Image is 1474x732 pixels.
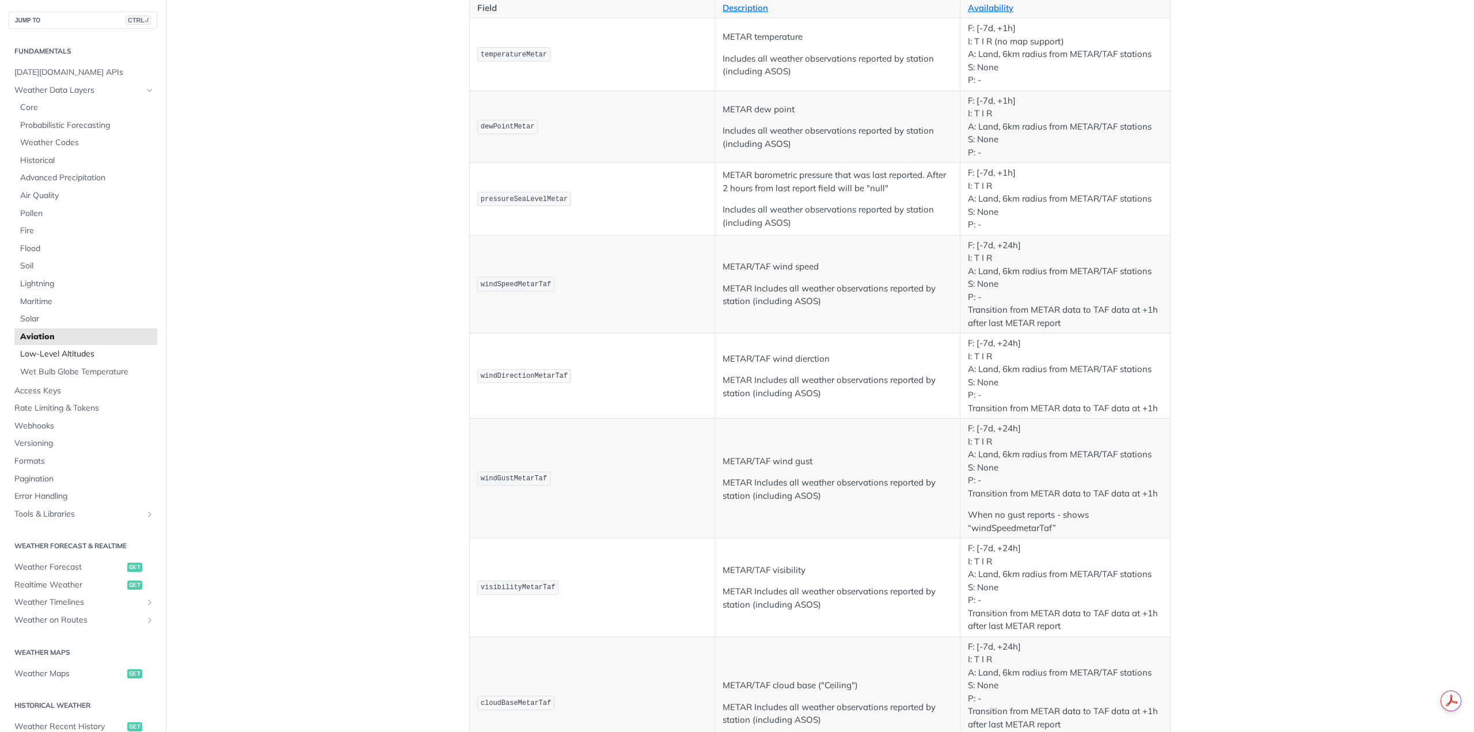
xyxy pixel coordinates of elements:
a: Core [14,99,157,116]
p: METAR temperature [723,31,952,44]
span: Error Handling [14,491,154,502]
span: Soil [20,260,154,272]
a: Weather Mapsget [9,665,157,682]
span: Tools & Libraries [14,509,142,520]
p: When no gust reports - shows “windSpeedmetarTaf” [968,509,1163,534]
p: F: [-7d, +24h] I: T I R A: Land, 6km radius from METAR/TAF stations S: None P: - Transition from ... [968,337,1163,415]
span: temperatureMetar [481,51,547,59]
p: F: [-7d, +24h] I: T I R A: Land, 6km radius from METAR/TAF stations S: None P: - Transition from ... [968,542,1163,633]
a: Low-Level Altitudes [14,346,157,363]
span: Rate Limiting & Tokens [14,403,154,414]
a: Weather on RoutesShow subpages for Weather on Routes [9,612,157,629]
span: Core [20,102,154,113]
p: METAR Includes all weather observations reported by station (including ASOS) [723,374,952,400]
span: Access Keys [14,385,154,397]
span: pressureSeaLevelMetar [481,195,568,203]
a: Air Quality [14,187,157,204]
a: Fire [14,222,157,240]
a: Error Handling [9,488,157,505]
a: Soil [14,257,157,275]
p: F: [-7d, +1h] I: T I R A: Land, 6km radius from METAR/TAF stations S: None P: - [968,166,1163,232]
p: METAR/TAF wind speed [723,260,952,274]
a: Access Keys [9,382,157,400]
h2: Historical Weather [9,700,157,711]
span: get [127,581,142,590]
a: Tools & LibrariesShow subpages for Tools & Libraries [9,506,157,523]
a: Wet Bulb Globe Temperature [14,363,157,381]
a: Flood [14,240,157,257]
p: F: [-7d, +24h] I: T I R A: Land, 6km radius from METAR/TAF stations S: None P: - Transition from ... [968,422,1163,500]
span: Pagination [14,473,154,485]
a: Realtime Weatherget [9,577,157,594]
span: Formats [14,456,154,467]
a: Historical [14,152,157,169]
a: Weather TimelinesShow subpages for Weather Timelines [9,594,157,611]
span: Versioning [14,438,154,449]
span: Advanced Precipitation [20,172,154,184]
span: windDirectionMetarTaf [481,372,568,380]
span: Weather Codes [20,137,154,149]
p: METAR/TAF visibility [723,564,952,577]
span: Webhooks [14,420,154,432]
span: cloudBaseMetarTaf [481,699,551,707]
p: F: [-7d, +24h] I: T I R A: Land, 6km radius from METAR/TAF stations S: None P: - Transition from ... [968,640,1163,731]
a: Weather Data LayersHide subpages for Weather Data Layers [9,82,157,99]
p: METAR Includes all weather observations reported by station (including ASOS) [723,585,952,611]
a: Weather Forecastget [9,559,157,576]
button: JUMP TOCTRL-/ [9,12,157,29]
a: Aviation [14,328,157,346]
a: Pagination [9,471,157,488]
p: Includes all weather observations reported by station (including ASOS) [723,124,952,150]
span: Lightning [20,278,154,290]
span: Wet Bulb Globe Temperature [20,366,154,378]
span: Pollen [20,208,154,219]
a: Solar [14,310,157,328]
span: get [127,722,142,731]
span: get [127,669,142,678]
span: Air Quality [20,190,154,202]
a: Pollen [14,205,157,222]
span: windGustMetarTaf [481,475,547,483]
span: Weather Forecast [14,562,124,573]
p: Includes all weather observations reported by station (including ASOS) [723,52,952,78]
button: Show subpages for Tools & Libraries [145,510,154,519]
h2: Fundamentals [9,46,157,56]
p: METAR dew point [723,103,952,116]
span: Aviation [20,331,154,343]
h2: Weather Forecast & realtime [9,541,157,551]
a: Formats [9,453,157,470]
p: METAR Includes all weather observations reported by station (including ASOS) [723,282,952,308]
p: METAR/TAF wind gust [723,455,952,468]
span: [DATE][DOMAIN_NAME] APIs [14,67,154,78]
h2: Weather Maps [9,647,157,658]
a: Description [723,2,768,13]
p: METAR/TAF cloud base ("Ceiling") [723,679,952,692]
span: Solar [20,313,154,325]
a: Weather Codes [14,134,157,151]
a: Versioning [9,435,157,452]
a: Availability [968,2,1013,13]
p: METAR/TAF wind dierction [723,352,952,366]
span: Weather Maps [14,668,124,680]
p: METAR barometric pressure that was last reported. After 2 hours from last report field will be "n... [723,169,952,195]
a: [DATE][DOMAIN_NAME] APIs [9,64,157,81]
a: Rate Limiting & Tokens [9,400,157,417]
span: Maritime [20,296,154,308]
span: Fire [20,225,154,237]
span: Weather Data Layers [14,85,142,96]
span: Weather Timelines [14,597,142,608]
span: dewPointMetar [481,123,535,131]
a: Lightning [14,275,157,293]
span: Probabilistic Forecasting [20,120,154,131]
span: Historical [20,155,154,166]
span: Low-Level Altitudes [20,348,154,360]
span: Realtime Weather [14,579,124,591]
p: F: [-7d, +24h] I: T I R A: Land, 6km radius from METAR/TAF stations S: None P: - Transition from ... [968,239,1163,330]
button: Hide subpages for Weather Data Layers [145,86,154,95]
span: CTRL-/ [126,16,151,25]
span: visibilityMetarTaf [481,583,556,591]
p: Field [477,2,707,15]
a: Webhooks [9,418,157,435]
a: Advanced Precipitation [14,169,157,187]
span: Weather on Routes [14,615,142,626]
